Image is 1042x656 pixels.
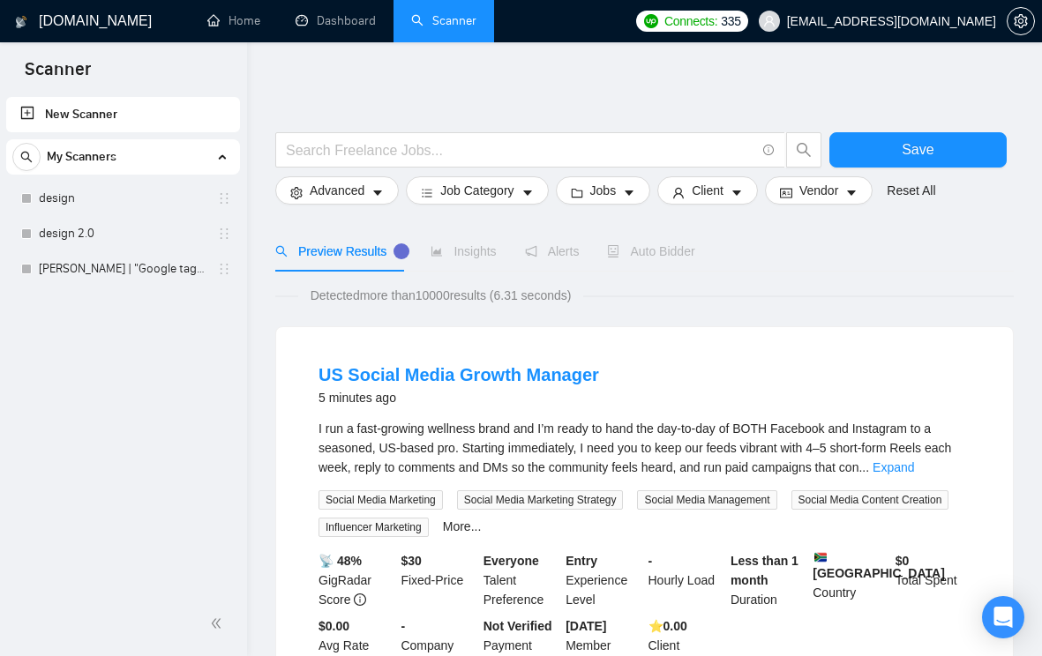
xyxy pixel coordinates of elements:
[217,227,231,241] span: holder
[787,142,821,158] span: search
[763,15,776,27] span: user
[644,14,658,28] img: upwork-logo.png
[731,186,743,199] span: caret-down
[319,365,599,384] a: US Social Media Growth Manager
[319,518,429,537] span: Influencer Marketing
[672,186,685,199] span: user
[290,186,303,199] span: setting
[809,551,891,609] div: Country
[763,145,775,156] span: info-circle
[1007,14,1035,28] a: setting
[896,554,910,568] b: $ 0
[6,139,240,287] li: My Scanners
[47,139,116,175] span: My Scanners
[406,176,548,205] button: barsJob Categorycaret-down
[397,551,479,609] div: Fixed-Price
[319,490,443,510] span: Social Media Marketing
[484,554,539,568] b: Everyone
[556,176,651,205] button: folderJobscaret-down
[566,619,606,633] b: [DATE]
[721,11,740,31] span: 335
[657,176,758,205] button: userClientcaret-down
[1008,14,1034,28] span: setting
[11,56,105,93] span: Scanner
[15,8,27,36] img: logo
[623,186,635,199] span: caret-down
[873,460,914,474] a: Expand
[275,176,399,205] button: settingAdvancedcaret-down
[692,181,723,200] span: Client
[217,191,231,205] span: holder
[727,551,809,609] div: Duration
[394,243,409,259] div: Tooltip anchor
[858,460,869,474] span: ...
[39,181,206,216] a: design
[371,186,384,199] span: caret-down
[354,593,366,606] span: info-circle
[319,419,971,477] div: I run a fast-growing wellness brand and I’m ready to hand the day-to-day of BOTH Facebook and Ins...
[566,554,597,568] b: Entry
[814,551,827,563] img: 🇿🇦
[275,245,288,257] span: search
[645,551,727,609] div: Hourly Load
[310,181,364,200] span: Advanced
[401,554,421,568] b: $ 30
[411,13,476,28] a: searchScanner
[731,554,798,587] b: Less than 1 month
[902,138,933,160] span: Save
[829,132,1007,168] button: Save
[571,186,583,199] span: folder
[421,186,433,199] span: bars
[607,244,694,258] span: Auto Bidder
[480,551,562,609] div: Talent Preference
[319,619,349,633] b: $0.00
[210,615,228,632] span: double-left
[12,143,41,171] button: search
[298,286,584,305] span: Detected more than 10000 results (6.31 seconds)
[982,596,1024,638] div: Open Intercom Messenger
[401,619,405,633] b: -
[562,551,644,609] div: Experience Level
[431,244,496,258] span: Insights
[892,551,974,609] div: Total Spent
[217,262,231,276] span: holder
[286,139,755,161] input: Search Freelance Jobs...
[207,13,260,28] a: homeHome
[1007,7,1035,35] button: setting
[20,97,226,132] a: New Scanner
[813,551,945,580] b: [GEOGRAPHIC_DATA]
[648,619,687,633] b: ⭐️ 0.00
[6,97,240,132] li: New Scanner
[786,132,821,168] button: search
[648,554,653,568] b: -
[607,245,619,257] span: robot
[13,151,40,163] span: search
[39,251,206,287] a: [PERSON_NAME] | "Google tag manager
[319,387,599,408] div: 5 minutes ago
[525,244,580,258] span: Alerts
[887,181,935,200] a: Reset All
[431,245,443,257] span: area-chart
[296,13,376,28] a: dashboardDashboard
[275,244,402,258] span: Preview Results
[664,11,717,31] span: Connects:
[319,421,951,474] span: I run a fast-growing wellness brand and I’m ready to hand the day-to-day of BOTH Facebook and Ins...
[525,245,537,257] span: notification
[443,519,482,533] a: More...
[484,619,552,633] b: Not Verified
[457,490,624,510] span: Social Media Marketing Strategy
[590,181,617,200] span: Jobs
[319,554,362,568] b: 📡 48%
[799,181,838,200] span: Vendor
[39,216,206,251] a: design 2.0
[315,551,397,609] div: GigRadar Score
[845,186,858,199] span: caret-down
[780,186,792,199] span: idcard
[765,176,873,205] button: idcardVendorcaret-down
[521,186,534,199] span: caret-down
[791,490,949,510] span: Social Media Content Creation
[637,490,776,510] span: Social Media Management
[440,181,514,200] span: Job Category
